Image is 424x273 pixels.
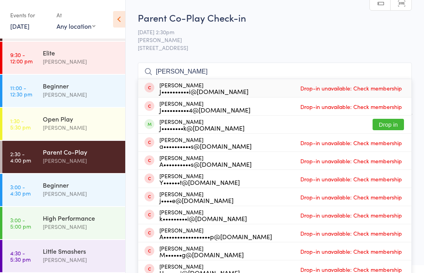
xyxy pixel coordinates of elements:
div: Y••••••t@[DOMAIN_NAME] [159,179,240,185]
time: 1:30 - 5:30 pm [10,118,31,130]
span: Drop-in unavailable: Check membership [298,245,404,257]
div: [PERSON_NAME] [159,209,247,221]
a: 1:30 -5:30 pmOpen Play[PERSON_NAME] [2,108,125,140]
a: [DATE] [10,22,29,30]
div: Open Play [43,114,119,123]
div: [PERSON_NAME] [159,227,272,240]
div: [PERSON_NAME] [159,245,244,258]
div: A••••••••••s@[DOMAIN_NAME] [159,161,252,167]
a: 9:30 -12:00 pmElite[PERSON_NAME] [2,42,125,74]
div: Events for [10,9,49,22]
input: Search [138,63,412,81]
span: Drop-in unavailable: Check membership [298,155,404,167]
div: Beginner [43,181,119,189]
div: J••••••••••4@[DOMAIN_NAME] [159,107,250,113]
h2: Parent Co-Play Check-in [138,11,412,24]
button: Drop in [373,119,404,130]
div: Elite [43,48,119,57]
div: [PERSON_NAME] [159,173,240,185]
div: [PERSON_NAME] [159,191,234,203]
time: 11:00 - 12:30 pm [10,85,32,97]
div: j••••e@[DOMAIN_NAME] [159,197,234,203]
div: [PERSON_NAME] [159,136,252,149]
a: 3:00 -4:30 pmBeginner[PERSON_NAME] [2,174,125,206]
time: 3:00 - 4:30 pm [10,184,31,196]
span: Drop-in unavailable: Check membership [298,137,404,149]
span: [STREET_ADDRESS] [138,44,412,52]
div: [PERSON_NAME] [43,90,119,99]
a: 11:00 -12:30 pmBeginner[PERSON_NAME] [2,75,125,107]
div: J••••••••••i@[DOMAIN_NAME] [159,88,249,94]
div: k•••••••••i@[DOMAIN_NAME] [159,215,247,221]
div: [PERSON_NAME] [43,222,119,231]
span: Drop-in unavailable: Check membership [298,191,404,203]
div: Beginner [43,81,119,90]
a: 3:00 -5:00 pmHigh Performance[PERSON_NAME] [2,207,125,239]
span: Drop-in unavailable: Check membership [298,82,404,94]
span: Drop-in unavailable: Check membership [298,209,404,221]
div: J••••••••k@[DOMAIN_NAME] [159,125,245,131]
span: [DATE] 2:30pm [138,28,400,36]
span: Drop-in unavailable: Check membership [298,101,404,113]
span: [PERSON_NAME] [138,36,400,44]
time: 2:30 - 4:00 pm [10,151,31,163]
time: 4:30 - 5:30 pm [10,250,31,262]
div: [PERSON_NAME] [43,189,119,198]
div: Little Smashers [43,247,119,255]
div: [PERSON_NAME] [159,82,249,94]
div: [PERSON_NAME] [43,123,119,132]
div: Parent Co-Play [43,148,119,156]
div: [PERSON_NAME] [159,118,245,131]
time: 9:30 - 12:00 pm [10,52,33,64]
div: M••••••g@[DOMAIN_NAME] [159,251,244,258]
div: Any location [57,22,95,30]
div: A•••••••••••••••••p@[DOMAIN_NAME] [159,233,272,240]
a: 4:30 -5:30 pmLittle Smashers[PERSON_NAME] [2,240,125,272]
div: a••••••••••s@[DOMAIN_NAME] [159,143,252,149]
div: [PERSON_NAME] [43,156,119,165]
div: [PERSON_NAME] [43,255,119,264]
time: 3:00 - 5:00 pm [10,217,31,229]
a: 2:30 -4:00 pmParent Co-Play[PERSON_NAME] [2,141,125,173]
div: [PERSON_NAME] [159,155,252,167]
div: [PERSON_NAME] [43,57,119,66]
div: High Performance [43,214,119,222]
span: Drop-in unavailable: Check membership [298,173,404,185]
div: [PERSON_NAME] [159,100,250,113]
div: At [57,9,95,22]
span: Drop-in unavailable: Check membership [298,227,404,239]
